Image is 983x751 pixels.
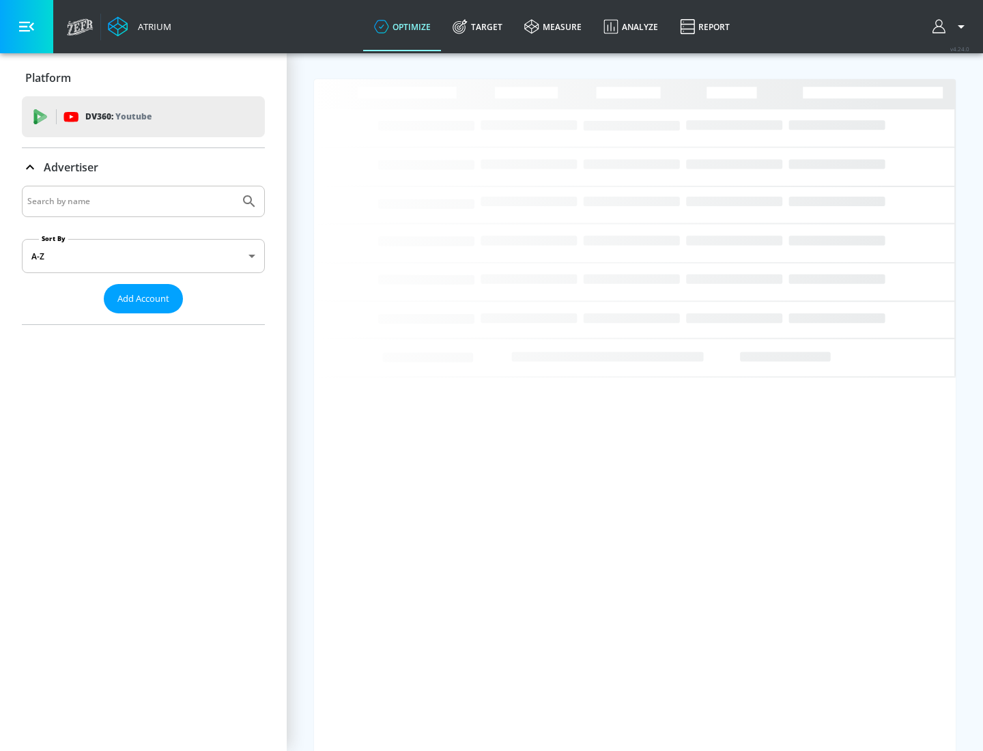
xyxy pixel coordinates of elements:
[27,193,234,210] input: Search by name
[39,234,68,243] label: Sort By
[25,70,71,85] p: Platform
[115,109,152,124] p: Youtube
[22,186,265,324] div: Advertiser
[593,2,669,51] a: Analyze
[132,20,171,33] div: Atrium
[513,2,593,51] a: measure
[950,45,969,53] span: v 4.24.0
[85,109,152,124] p: DV360:
[363,2,442,51] a: optimize
[108,16,171,37] a: Atrium
[22,239,265,273] div: A-Z
[117,291,169,307] span: Add Account
[22,96,265,137] div: DV360: Youtube
[22,148,265,186] div: Advertiser
[22,59,265,97] div: Platform
[442,2,513,51] a: Target
[22,313,265,324] nav: list of Advertiser
[669,2,741,51] a: Report
[44,160,98,175] p: Advertiser
[104,284,183,313] button: Add Account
